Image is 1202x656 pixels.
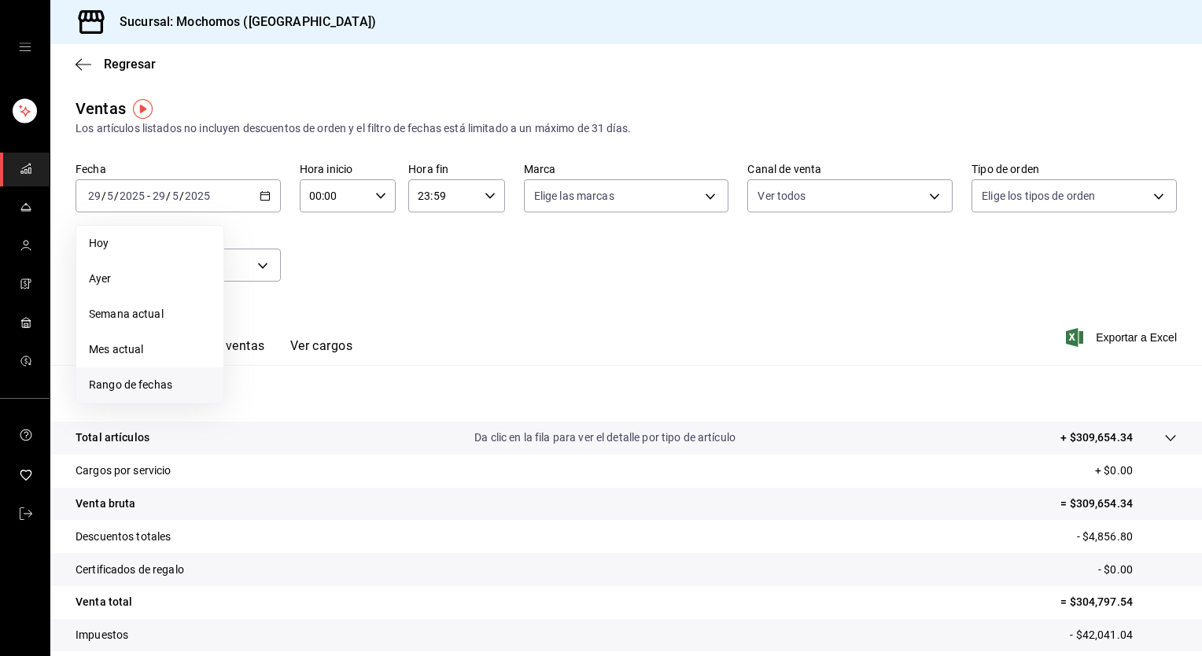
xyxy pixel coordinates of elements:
[1069,328,1177,347] button: Exportar a Excel
[1060,429,1133,446] p: + $309,654.34
[76,164,281,175] label: Fecha
[76,429,149,446] p: Total artículos
[300,164,396,175] label: Hora inicio
[76,594,132,610] p: Venta total
[76,496,135,512] p: Venta bruta
[19,41,31,53] button: open drawer
[152,190,166,202] input: --
[76,562,184,578] p: Certificados de regalo
[747,164,953,175] label: Canal de venta
[89,271,211,287] span: Ayer
[972,164,1177,175] label: Tipo de orden
[1060,496,1177,512] p: = $309,654.34
[1077,529,1177,545] p: - $4,856.80
[171,190,179,202] input: --
[119,190,146,202] input: ----
[147,190,150,202] span: -
[133,99,153,119] img: Tooltip marker
[76,57,156,72] button: Regresar
[87,190,101,202] input: --
[184,190,211,202] input: ----
[107,13,376,31] h3: Sucursal: Mochomos ([GEOGRAPHIC_DATA])
[89,235,211,252] span: Hoy
[524,164,729,175] label: Marca
[76,120,1177,137] div: Los artículos listados no incluyen descuentos de orden y el filtro de fechas está limitado a un m...
[203,338,265,365] button: Ver ventas
[89,306,211,322] span: Semana actual
[89,341,211,358] span: Mes actual
[1070,627,1177,643] p: - $42,041.04
[76,97,126,120] div: Ventas
[76,463,171,479] p: Cargos por servicio
[758,188,806,204] span: Ver todos
[179,190,184,202] span: /
[76,384,1177,403] p: Resumen
[1095,463,1177,479] p: + $0.00
[290,338,353,365] button: Ver cargos
[106,190,114,202] input: --
[982,188,1095,204] span: Elige los tipos de orden
[101,190,106,202] span: /
[114,190,119,202] span: /
[474,429,736,446] p: Da clic en la fila para ver el detalle por tipo de artículo
[1060,594,1177,610] p: = $304,797.54
[101,338,352,365] div: navigation tabs
[89,377,211,393] span: Rango de fechas
[76,627,128,643] p: Impuestos
[166,190,171,202] span: /
[76,529,171,545] p: Descuentos totales
[408,164,504,175] label: Hora fin
[104,57,156,72] span: Regresar
[534,188,614,204] span: Elige las marcas
[1098,562,1177,578] p: - $0.00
